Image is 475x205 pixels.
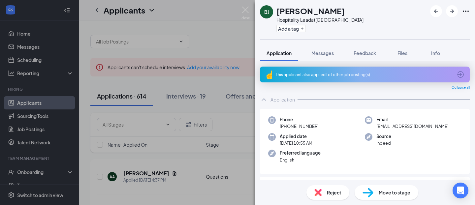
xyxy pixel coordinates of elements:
span: Indeed [376,140,391,146]
span: Files [397,50,407,56]
div: Application [270,96,295,103]
span: Info [431,50,440,56]
span: Email [376,116,449,123]
div: BJ [264,9,269,15]
span: Source [376,133,391,140]
span: Move to stage [379,189,410,196]
span: Collapse all [452,85,470,90]
h1: [PERSON_NAME] [276,5,345,16]
svg: Ellipses [462,7,470,15]
span: English [280,157,321,163]
span: [DATE] 10:55 AM [280,140,312,146]
div: Open Intercom Messenger [453,183,468,198]
span: Feedback [354,50,376,56]
svg: ChevronUp [260,96,268,103]
span: Messages [311,50,334,56]
button: ArrowLeftNew [430,5,442,17]
span: Applied date [280,133,312,140]
span: Preferred language [280,150,321,156]
span: Reject [327,189,341,196]
span: [EMAIL_ADDRESS][DOMAIN_NAME] [376,123,449,130]
span: Application [267,50,292,56]
svg: ArrowRight [448,7,456,15]
button: PlusAdd a tag [276,25,306,32]
span: Phone [280,116,319,123]
span: [PHONE_NUMBER] [280,123,319,130]
svg: Plus [300,27,304,31]
svg: ArrowLeftNew [432,7,440,15]
div: This applicant also applied to 1 other job posting(s) [276,72,453,77]
svg: ArrowCircle [457,71,464,78]
div: Hospitality Lead at [GEOGRAPHIC_DATA] [276,16,364,23]
button: ArrowRight [446,5,458,17]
